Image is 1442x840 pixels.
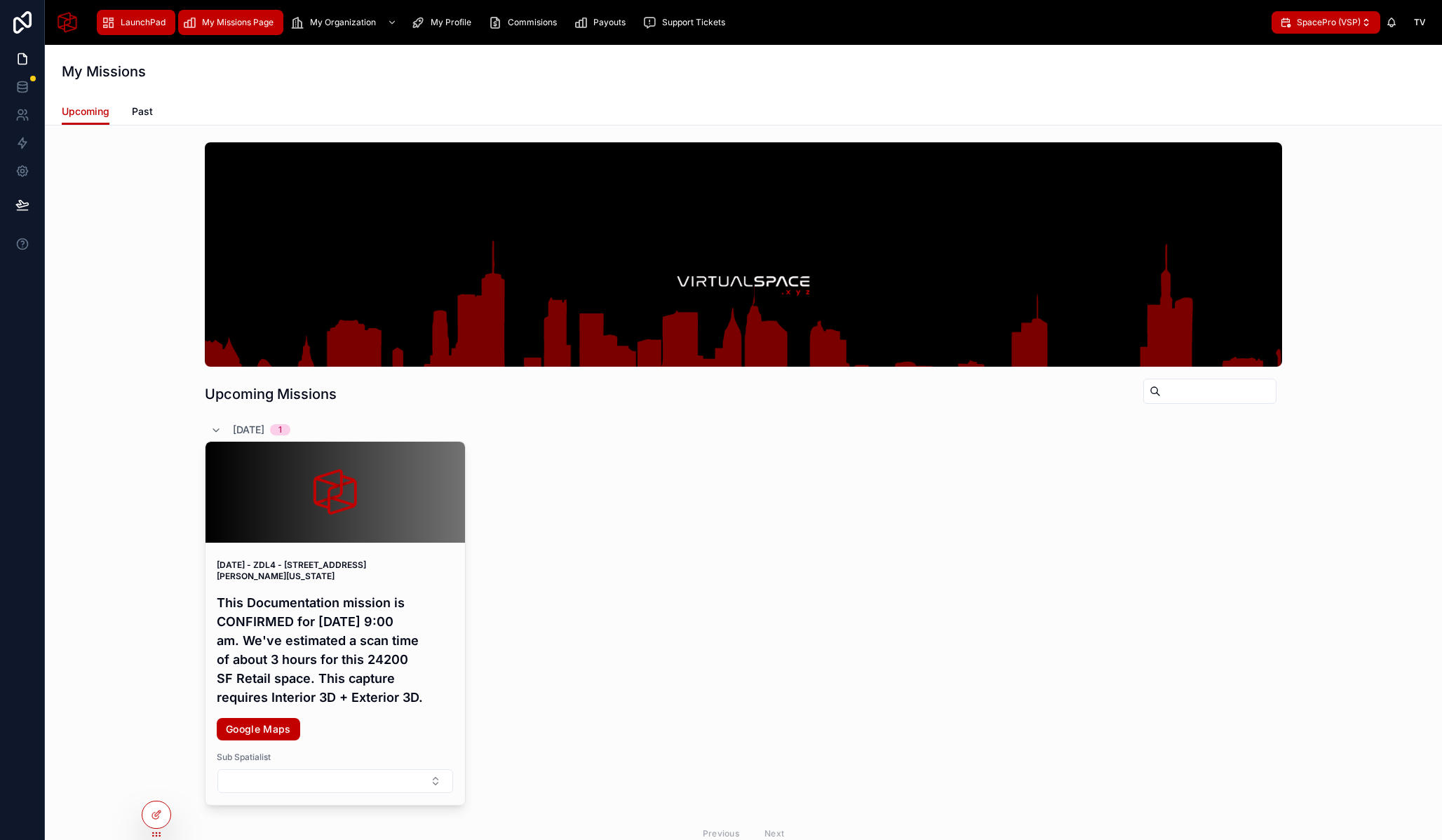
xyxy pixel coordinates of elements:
[62,99,109,126] a: Upcoming
[1272,11,1380,34] button: SpacePro (VSP)
[205,384,337,404] h1: Upcoming Missions
[97,10,175,35] a: LaunchPad
[1414,17,1426,28] span: TV
[286,10,404,35] a: My Organization
[217,769,453,793] button: Select Button
[62,62,146,81] h1: My Missions
[217,593,454,707] h4: This Documentation mission is CONFIRMED for [DATE] 9:00 am. We've estimated a scan time of about ...
[431,17,471,28] span: My Profile
[217,718,300,740] a: Google Maps
[233,423,264,437] span: [DATE]
[1297,17,1361,28] span: SpacePro (VSP)
[205,441,466,806] a: [DATE] - ZDL4 - [STREET_ADDRESS][PERSON_NAME][US_STATE]This Documentation mission is CONFIRMED fo...
[90,7,1272,38] div: scrollable content
[278,424,282,435] div: 1
[202,17,274,28] span: My Missions Page
[662,17,725,28] span: Support Tickets
[132,104,153,118] span: Past
[121,17,166,28] span: LaunchPad
[407,10,481,35] a: My Profile
[132,99,153,127] a: Past
[205,442,465,543] div: Processing.png
[178,10,283,35] a: My Missions Page
[593,17,626,28] span: Payouts
[484,10,567,35] a: Commisions
[310,17,376,28] span: My Organization
[638,10,735,35] a: Support Tickets
[570,10,635,35] a: Payouts
[217,752,454,763] span: Sub Spatialist
[217,560,366,581] strong: [DATE] - ZDL4 - [STREET_ADDRESS][PERSON_NAME][US_STATE]
[508,17,557,28] span: Commisions
[62,104,109,118] span: Upcoming
[56,11,79,34] img: App logo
